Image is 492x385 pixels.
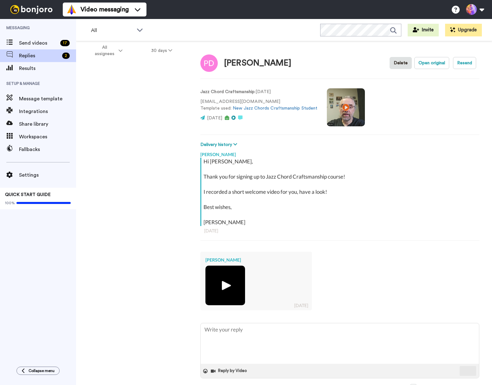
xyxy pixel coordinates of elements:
span: All [91,27,133,34]
img: send-white.svg [465,369,472,374]
button: Delete [390,57,412,69]
span: 100% [5,200,15,205]
span: Video messaging [81,5,129,14]
button: Collapse menu [16,367,60,375]
span: Results [19,65,76,72]
span: Settings [19,171,76,179]
span: Collapse menu [29,368,55,373]
div: 17 [60,40,70,46]
button: Upgrade [445,24,482,36]
div: [PERSON_NAME] [205,257,307,263]
span: All assignees [92,44,117,57]
span: Integrations [19,108,76,115]
span: [DATE] [207,116,222,120]
button: 30 days [137,45,187,56]
div: [DATE] [204,228,476,234]
button: Delivery history [200,141,239,148]
span: Share library [19,120,76,128]
span: Send videos [19,39,58,47]
span: Message template [19,95,76,103]
img: d07ccf04-74b1-45a8-a89f-e47941cf2736-thumb.jpg [205,266,245,305]
img: Image of Phil DeRosier [200,54,218,72]
span: Replies [19,52,60,60]
img: ic_play_thick.png [217,277,234,294]
p: : [DATE] [200,89,317,95]
a: New Jazz Chords Craftsmanship Student [233,106,317,110]
div: Hi [PERSON_NAME], Thank you for signing up to Jazz Chord Craftsmanship course! I recorded a short... [204,158,478,226]
div: [PERSON_NAME] [224,59,291,68]
span: Fallbacks [19,146,76,153]
img: bj-logo-header-white.svg [8,5,55,14]
button: Invite [408,24,439,36]
div: [PERSON_NAME] [200,148,479,158]
img: vm-color.svg [67,4,77,15]
div: 2 [62,53,70,59]
button: All assignees [77,42,137,60]
span: QUICK START GUIDE [5,192,51,197]
div: [DATE] [294,302,308,309]
span: Workspaces [19,133,76,141]
button: Reply by Video [210,366,249,376]
p: [EMAIL_ADDRESS][DOMAIN_NAME] Template used: [200,98,317,112]
button: Resend [453,57,476,69]
button: Open original [414,57,449,69]
strong: Jazz Chord Craftsmanship [200,90,255,94]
